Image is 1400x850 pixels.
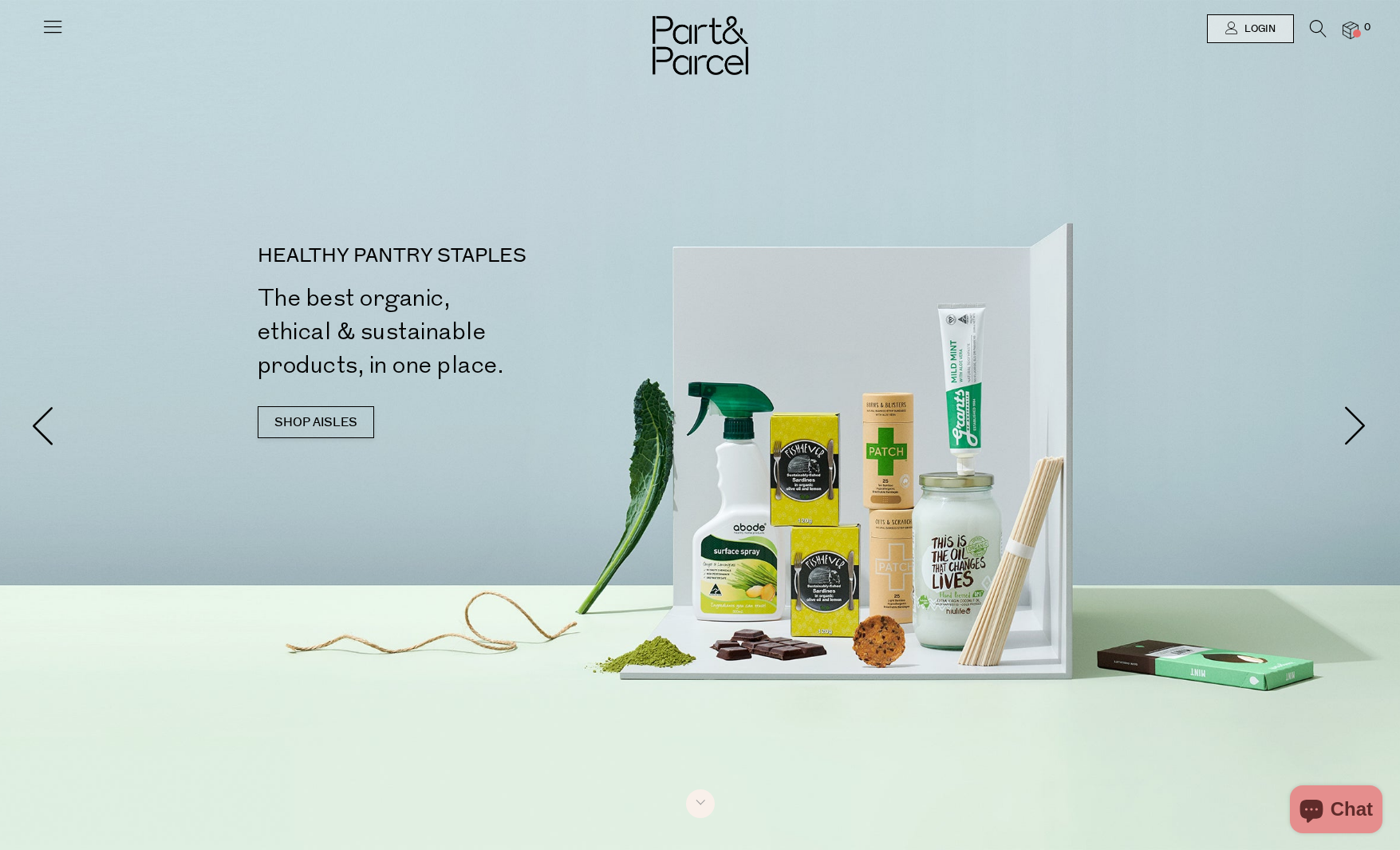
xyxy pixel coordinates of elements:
a: SHOP AISLES [258,406,374,438]
a: 0 [1343,22,1359,38]
span: 0 [1360,21,1374,35]
h2: The best organic, ethical & sustainable products, in one place. [258,282,707,382]
inbox-online-store-chat: Shopify online store chat [1285,785,1387,837]
img: Part&Parcel [653,16,748,75]
p: HEALTHY PANTRY STAPLES [258,247,707,266]
span: Login [1240,22,1276,36]
a: Login [1207,14,1294,43]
